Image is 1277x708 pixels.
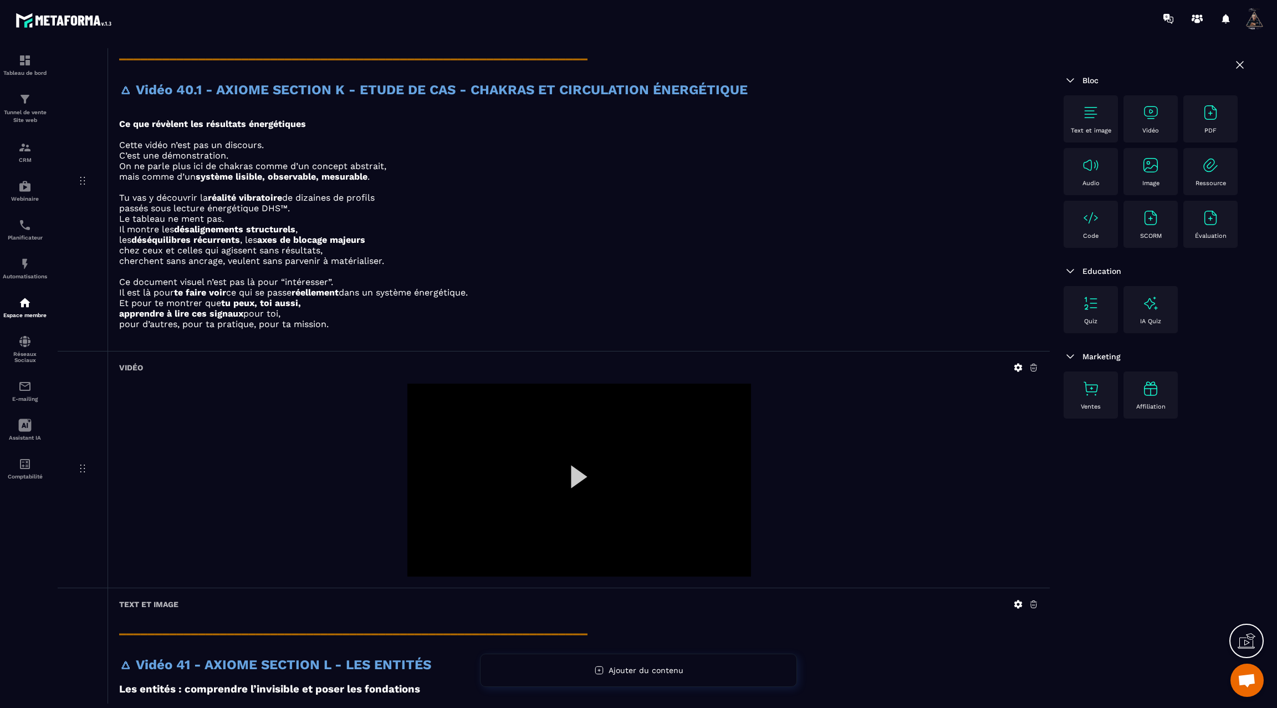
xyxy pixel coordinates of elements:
img: formation [18,93,32,106]
p: Audio [1082,180,1100,187]
span: Tu vas y découvrir la [119,192,208,203]
strong: système lisible, observable, mesurable [196,171,367,182]
p: Comptabilité [3,473,47,480]
a: automationsautomationsEspace membre [3,288,47,327]
img: text-image no-wra [1142,104,1159,121]
img: automations [18,257,32,271]
img: arrow-down [1064,350,1077,363]
span: ce qui se passe [226,287,292,298]
span: Ajouter du contenu [609,666,683,675]
img: arrow-down [1064,264,1077,278]
strong: apprendre à lire ces signaux [119,308,243,319]
p: CRM [3,157,47,163]
span: , les [240,235,257,245]
img: text-image no-wra [1082,294,1100,312]
strong: réalité vibratoire [208,192,282,203]
p: Et pour te montrer que [119,298,1039,308]
span: Cette vidéo n’est pas un discours. [119,140,264,150]
span: Education [1082,267,1121,276]
span: , [295,224,298,235]
p: Évaluation [1195,232,1227,240]
p: E-mailing [3,396,47,402]
p: Text et image [1071,127,1111,134]
p: Réseaux Sociaux [3,351,47,363]
img: text-image no-wra [1082,380,1100,398]
img: automations [18,180,32,193]
img: text-image no-wra [1142,209,1159,227]
img: accountant [18,457,32,471]
p: les [119,235,1039,245]
p: chez ceux et celles qui agissent sans résultats, [119,245,1039,256]
strong: _________________________________________________________________ [119,45,588,61]
a: accountantaccountantComptabilité [3,449,47,488]
img: text-image no-wra [1142,156,1159,174]
span: pour toi, [243,308,280,319]
span: pour d’autres, pour ta pratique, pour ta mission. [119,319,329,329]
p: Code [1083,232,1099,240]
img: text-image no-wra [1082,209,1100,227]
strong: désalignements structurels [174,224,295,235]
p: Il montre les [119,224,1039,235]
strong: tu peux, toi aussi, [221,298,301,308]
strong: déséquilibres récurrents [131,235,240,245]
p: Planificateur [3,235,47,241]
p: passés sous lecture énergétique DHS™. [119,203,1039,213]
p: Automatisations [3,273,47,279]
span: mais comme d’un [119,171,196,182]
p: Quiz [1084,318,1097,325]
strong: axes de blocage majeurs [257,235,365,245]
a: automationsautomationsWebinaire [3,171,47,210]
p: Tunnel de vente Site web [3,109,47,124]
p: PDF [1204,127,1217,134]
span: Il est là pour [119,287,174,298]
a: formationformationTunnel de vente Site web [3,84,47,133]
img: text-image no-wra [1082,156,1100,174]
strong: Ce que révèlent les résultats énergétiques [119,119,306,129]
img: text-image [1142,380,1159,398]
a: social-networksocial-networkRéseaux Sociaux [3,327,47,371]
strong: _________________________________________________________________ [119,620,588,636]
span: C’est une démonstration. [119,150,228,161]
a: emailemailE-mailing [3,371,47,410]
img: automations [18,296,32,309]
img: formation [18,54,32,67]
h6: Vidéo [119,363,143,372]
strong: te faire voir [174,287,226,298]
img: logo [16,10,115,30]
p: Image [1142,180,1159,187]
span: dans un système énergétique. [339,287,468,298]
img: text-image no-wra [1202,209,1219,227]
p: Ventes [1081,403,1101,410]
a: automationsautomationsAutomatisations [3,249,47,288]
h6: Text et image [119,600,178,609]
strong: 🜂 Vidéo 41 - AXIOME SECTION L - LES ENTITÉS [119,657,431,673]
img: text-image no-wra [1202,156,1219,174]
p: SCORM [1140,232,1162,240]
strong: 🜂 Vidéo 40.1 - AXIOME SECTION K - ETUDE DE CAS - CHAKRAS ET CIRCULATION ÉNERGÉTIQUE [119,82,748,98]
span: Marketing [1082,352,1121,361]
p: Espace membre [3,312,47,318]
div: Ouvrir le chat [1230,664,1264,697]
img: text-image no-wra [1082,104,1100,121]
p: Tableau de bord [3,70,47,76]
a: schedulerschedulerPlanificateur [3,210,47,249]
p: Vidéo [1142,127,1159,134]
a: Assistant IA [3,410,47,449]
p: Ressource [1196,180,1226,187]
img: scheduler [18,218,32,232]
span: Ce document visuel n’est pas là pour “intéresser”. [119,277,333,287]
img: formation [18,141,32,154]
img: text-image [1142,294,1159,312]
strong: Les entités : comprendre l’invisible et poser les fondations [119,683,420,695]
a: formationformationTableau de bord [3,45,47,84]
strong: réellement [292,287,339,298]
img: arrow-down [1064,74,1077,87]
p: Le tableau ne ment pas. [119,213,1039,224]
p: Assistant IA [3,435,47,441]
p: Webinaire [3,196,47,202]
p: Affiliation [1136,403,1166,410]
img: text-image no-wra [1202,104,1219,121]
p: IA Quiz [1140,318,1161,325]
span: Bloc [1082,76,1099,85]
a: formationformationCRM [3,133,47,171]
